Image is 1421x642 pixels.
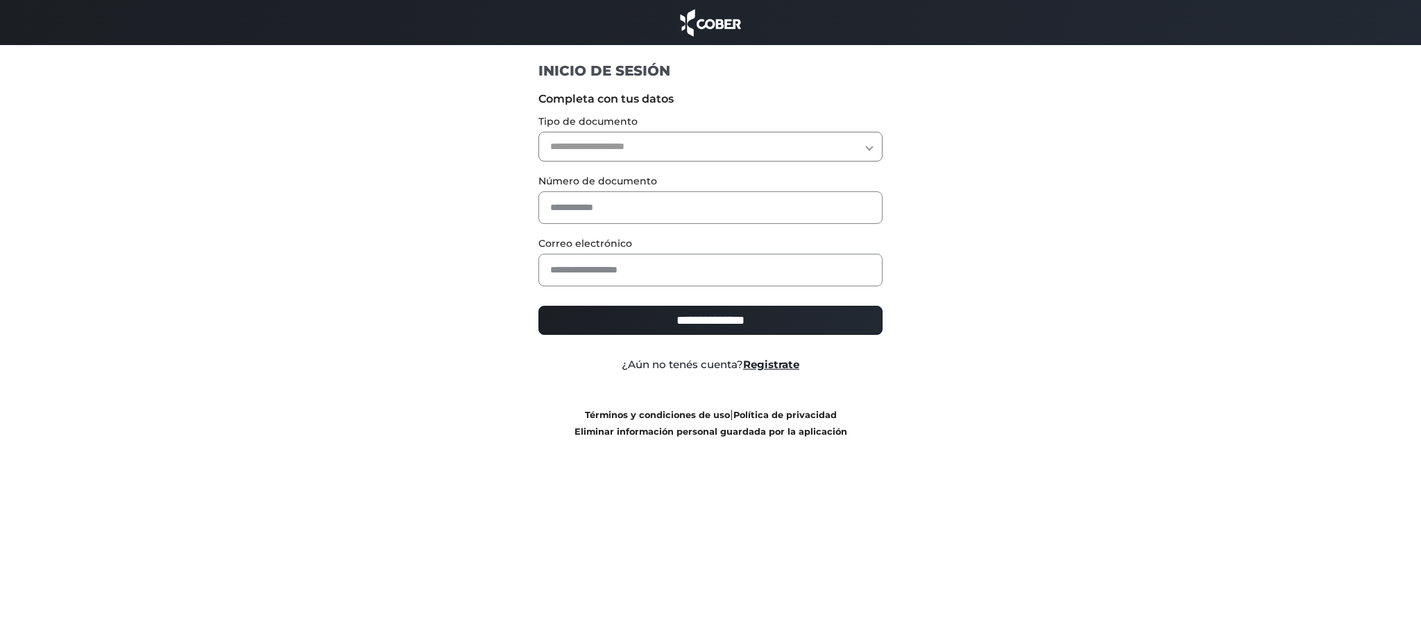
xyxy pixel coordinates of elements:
a: Eliminar información personal guardada por la aplicación [575,426,847,437]
a: Política de privacidad [733,410,837,420]
label: Correo electrónico [538,236,883,251]
img: cober_marca.png [677,7,744,38]
div: | [528,406,894,440]
a: Términos y condiciones de uso [585,410,730,420]
h1: INICIO DE SESIÓN [538,62,883,80]
a: Registrate [743,358,799,371]
label: Tipo de documento [538,114,883,129]
div: ¿Aún no tenés cuenta? [528,357,894,373]
label: Completa con tus datos [538,91,883,107]
label: Número de documento [538,174,883,189]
